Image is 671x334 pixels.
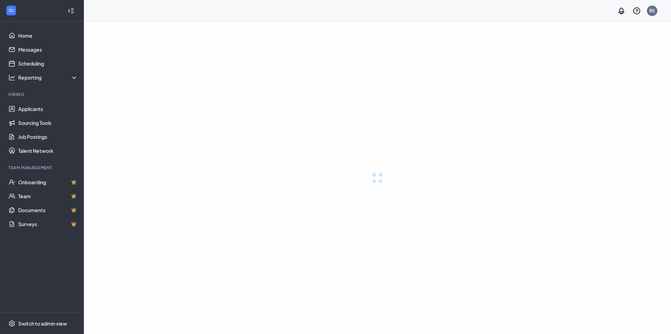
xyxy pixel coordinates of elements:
[18,116,78,130] a: Sourcing Tools
[8,74,15,81] svg: Analysis
[617,7,626,15] svg: Notifications
[8,91,77,97] div: Hiring
[18,43,78,57] a: Messages
[8,7,15,14] svg: WorkstreamLogo
[67,7,74,14] svg: Collapse
[633,7,641,15] svg: QuestionInfo
[18,189,78,203] a: TeamCrown
[18,130,78,144] a: Job Postings
[18,29,78,43] a: Home
[8,165,77,171] div: Team Management
[18,175,78,189] a: OnboardingCrown
[18,57,78,70] a: Scheduling
[18,217,78,231] a: SurveysCrown
[649,8,655,14] div: BS
[18,144,78,158] a: Talent Network
[8,320,15,327] svg: Settings
[18,74,78,81] div: Reporting
[18,102,78,116] a: Applicants
[18,203,78,217] a: DocumentsCrown
[18,320,67,327] div: Switch to admin view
